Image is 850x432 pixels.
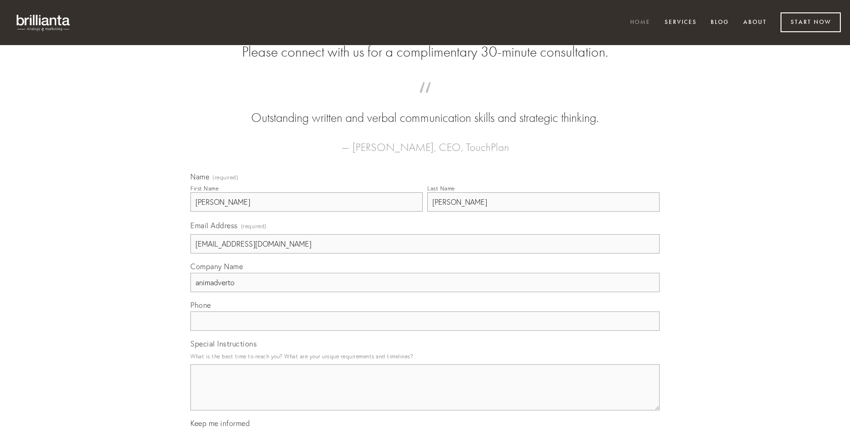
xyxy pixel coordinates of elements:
[190,43,660,61] h2: Please connect with us for a complimentary 30-minute consultation.
[659,15,703,30] a: Services
[624,15,656,30] a: Home
[737,15,773,30] a: About
[190,172,209,181] span: Name
[190,262,243,271] span: Company Name
[190,339,257,348] span: Special Instructions
[190,419,250,428] span: Keep me informed
[705,15,735,30] a: Blog
[190,300,211,310] span: Phone
[9,9,78,36] img: brillianta - research, strategy, marketing
[190,350,660,363] p: What is the best time to reach you? What are your unique requirements and timelines?
[241,220,267,232] span: (required)
[190,185,218,192] div: First Name
[205,91,645,127] blockquote: Outstanding written and verbal communication skills and strategic thinking.
[427,185,455,192] div: Last Name
[205,127,645,156] figcaption: — [PERSON_NAME], CEO, TouchPlan
[190,221,238,230] span: Email Address
[205,91,645,109] span: “
[212,175,238,180] span: (required)
[781,12,841,32] a: Start Now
